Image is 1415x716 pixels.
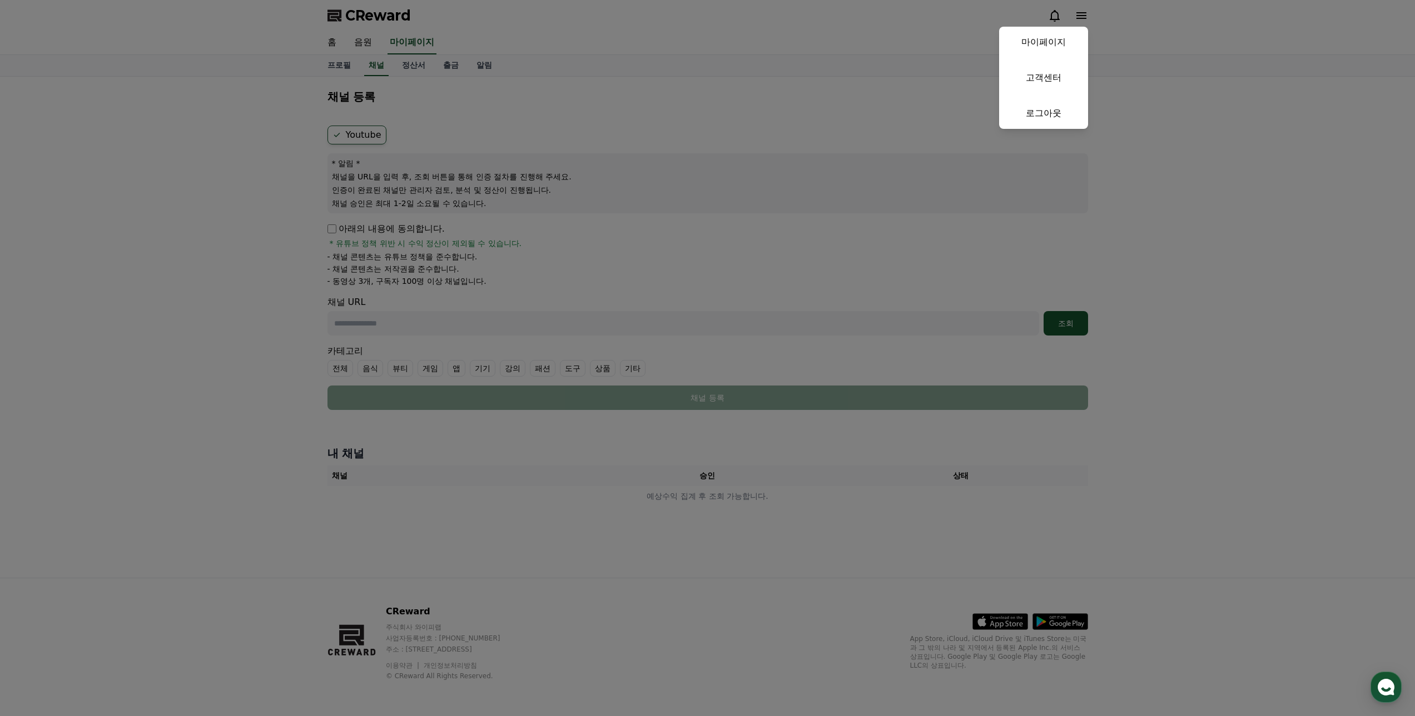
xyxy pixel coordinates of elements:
[102,369,115,378] span: 대화
[73,352,143,380] a: 대화
[3,352,73,380] a: 홈
[35,369,42,378] span: 홈
[172,369,185,378] span: 설정
[999,27,1088,58] a: 마이페이지
[999,98,1088,129] a: 로그아웃
[143,352,214,380] a: 설정
[999,27,1088,129] button: 마이페이지 고객센터 로그아웃
[999,62,1088,93] a: 고객센터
